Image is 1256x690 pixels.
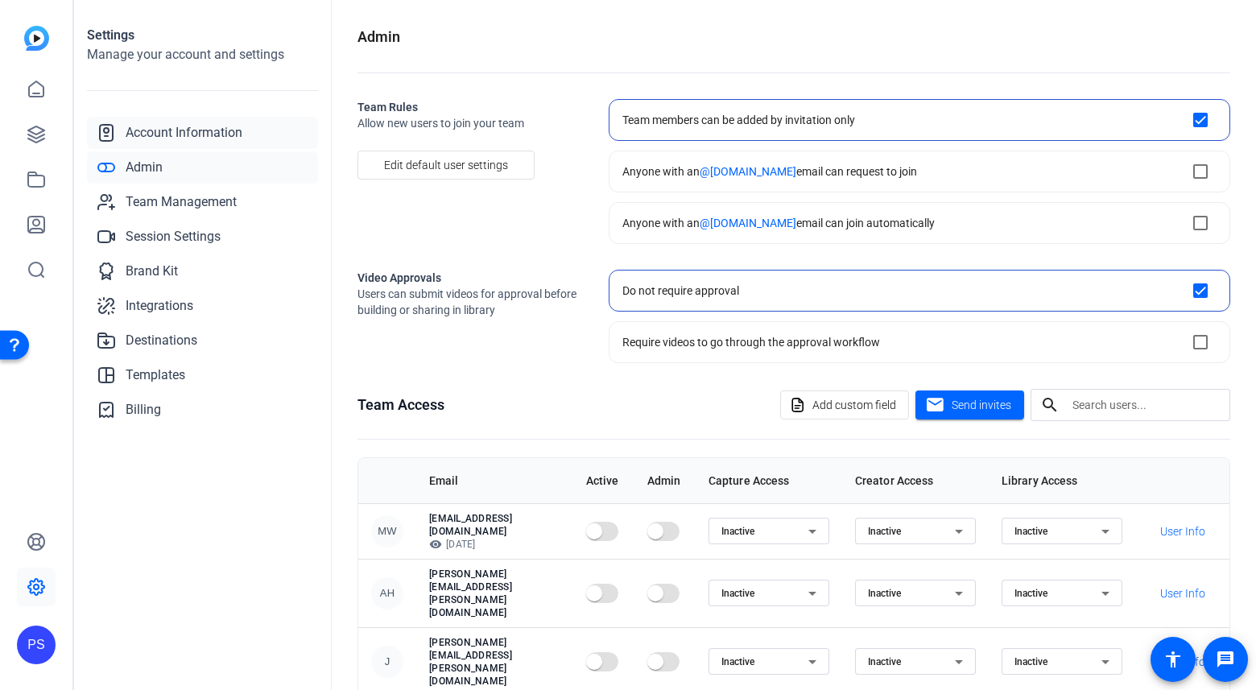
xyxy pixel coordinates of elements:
div: Require videos to go through the approval workflow [622,334,880,350]
span: Inactive [868,656,901,667]
span: Users can submit videos for approval before building or sharing in library [357,286,583,318]
span: Inactive [1014,588,1047,599]
th: Capture Access [696,458,842,503]
span: Inactive [721,588,754,599]
div: Do not require approval [622,283,739,299]
a: Session Settings [87,221,318,253]
a: Billing [87,394,318,426]
mat-icon: search [1031,395,1069,415]
div: PS [17,626,56,664]
span: Integrations [126,296,193,316]
div: Anyone with an email can join automatically [622,215,935,231]
mat-icon: message [1216,650,1235,669]
th: Creator Access [842,458,989,503]
span: Admin [126,158,163,177]
th: Admin [634,458,696,503]
a: Team Management [87,186,318,218]
img: blue-gradient.svg [24,26,49,51]
th: Active [573,458,634,503]
span: @[DOMAIN_NAME] [700,217,796,229]
span: Inactive [1014,526,1047,537]
span: Billing [126,400,161,419]
div: Team members can be added by invitation only [622,112,855,128]
h1: Admin [357,26,400,48]
p: [DATE] [429,538,560,551]
span: Inactive [1014,656,1047,667]
button: Edit default user settings [357,151,535,180]
p: [EMAIL_ADDRESS][DOMAIN_NAME] [429,512,560,538]
span: @[DOMAIN_NAME] [700,165,796,178]
span: Inactive [721,526,754,537]
mat-icon: visibility [429,538,442,551]
div: AH [371,577,403,609]
button: User Info [1148,647,1217,676]
h2: Manage your account and settings [87,45,318,64]
a: Account Information [87,117,318,149]
span: Team Management [126,192,237,212]
span: Templates [126,366,185,385]
th: Library Access [989,458,1135,503]
span: Session Settings [126,227,221,246]
div: MW [371,515,403,547]
a: Brand Kit [87,255,318,287]
span: Destinations [126,331,197,350]
span: User Info [1160,585,1205,601]
mat-icon: mail [925,395,945,415]
a: Integrations [87,290,318,322]
p: [PERSON_NAME][EMAIL_ADDRESS][PERSON_NAME][DOMAIN_NAME] [429,568,560,619]
h1: Team Access [357,394,444,416]
h1: Settings [87,26,318,45]
h2: Team Rules [357,99,583,115]
div: Anyone with an email can request to join [622,163,917,180]
div: J [371,646,403,678]
span: Edit default user settings [384,150,508,180]
button: Send invites [915,390,1024,419]
span: Allow new users to join your team [357,115,583,131]
h2: Video Approvals [357,270,583,286]
span: Inactive [721,656,754,667]
span: Brand Kit [126,262,178,281]
span: Inactive [868,588,901,599]
span: Account Information [126,123,242,143]
mat-icon: accessibility [1163,650,1183,669]
a: Destinations [87,324,318,357]
a: Templates [87,359,318,391]
button: User Info [1148,579,1217,608]
span: Add custom field [812,390,896,420]
a: Admin [87,151,318,184]
p: [PERSON_NAME][EMAIL_ADDRESS][PERSON_NAME][DOMAIN_NAME] [429,636,560,688]
button: User Info [1148,517,1217,546]
input: Search users... [1072,395,1217,415]
span: User Info [1160,523,1205,539]
span: Send invites [952,397,1011,414]
th: Email [416,458,573,503]
span: Inactive [868,526,901,537]
button: Add custom field [780,390,909,419]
